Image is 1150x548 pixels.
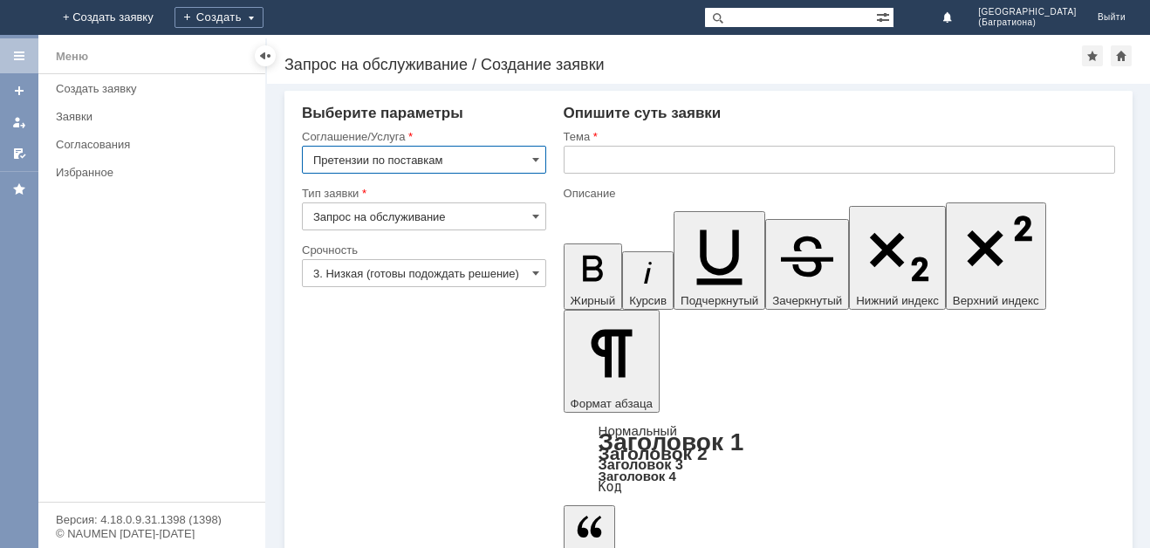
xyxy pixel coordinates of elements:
div: Соглашение/Услуга [302,131,543,142]
span: Формат абзаца [571,397,653,410]
div: Запрос на обслуживание / Создание заявки [284,56,1082,73]
div: Тип заявки [302,188,543,199]
div: Заявки [56,110,255,123]
div: Описание [564,188,1112,199]
button: Курсив [622,251,674,310]
span: (Багратиона) [978,17,1077,28]
a: Создать заявку [49,75,262,102]
div: Тема [564,131,1112,142]
span: Подчеркнутый [681,294,758,307]
span: Выберите параметры [302,105,463,121]
a: Заголовок 2 [599,443,708,463]
div: © NAUMEN [DATE]-[DATE] [56,528,248,539]
div: Создать [175,7,264,28]
a: Заголовок 4 [599,469,676,483]
div: Формат абзаца [564,425,1115,493]
a: Создать заявку [5,77,33,105]
div: Создать заявку [56,82,255,95]
a: Нормальный [599,423,677,438]
span: Зачеркнутый [772,294,842,307]
button: Верхний индекс [946,202,1046,310]
a: Мои согласования [5,140,33,168]
a: Мои заявки [5,108,33,136]
span: Курсив [629,294,667,307]
div: Согласования [56,138,255,151]
button: Формат абзаца [564,310,660,413]
a: Согласования [49,131,262,158]
span: Нижний индекс [856,294,939,307]
a: Заявки [49,103,262,130]
div: Скрыть меню [255,45,276,66]
div: Меню [56,46,88,67]
div: Срочность [302,244,543,256]
span: Жирный [571,294,616,307]
button: Жирный [564,243,623,310]
span: Опишите суть заявки [564,105,722,121]
div: Избранное [56,166,236,179]
span: Верхний индекс [953,294,1039,307]
span: [GEOGRAPHIC_DATA] [978,7,1077,17]
span: Расширенный поиск [876,8,893,24]
div: Добавить в избранное [1082,45,1103,66]
button: Подчеркнутый [674,211,765,310]
div: Версия: 4.18.0.9.31.1398 (1398) [56,514,248,525]
div: Сделать домашней страницей [1111,45,1132,66]
a: Код [599,479,622,495]
button: Нижний индекс [849,206,946,310]
a: Заголовок 1 [599,428,744,456]
button: Зачеркнутый [765,219,849,310]
a: Заголовок 3 [599,456,683,472]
